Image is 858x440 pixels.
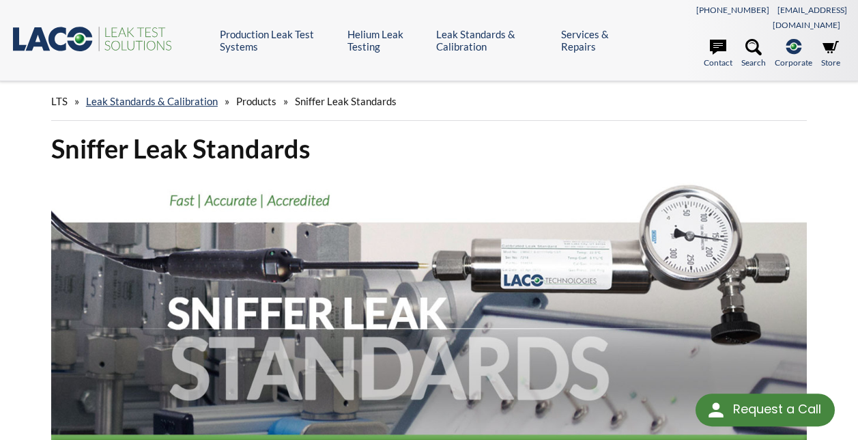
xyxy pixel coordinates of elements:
h1: Sniffer Leak Standards [51,132,807,165]
a: [PHONE_NUMBER] [696,5,769,15]
span: LTS [51,95,68,107]
img: round button [705,399,727,421]
a: Services & Repairs [561,28,635,53]
div: Request a Call [733,394,821,425]
a: Search [741,39,766,69]
a: Production Leak Test Systems [220,28,337,53]
a: Leak Standards & Calibration [86,95,218,107]
div: Request a Call [696,394,835,426]
a: Helium Leak Testing [347,28,427,53]
span: Sniffer Leak Standards [295,95,397,107]
a: Contact [704,39,732,69]
a: Leak Standards & Calibration [436,28,551,53]
span: Corporate [775,56,812,69]
a: Store [821,39,840,69]
a: [EMAIL_ADDRESS][DOMAIN_NAME] [773,5,847,30]
div: » » » [51,82,807,121]
span: Products [236,95,276,107]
